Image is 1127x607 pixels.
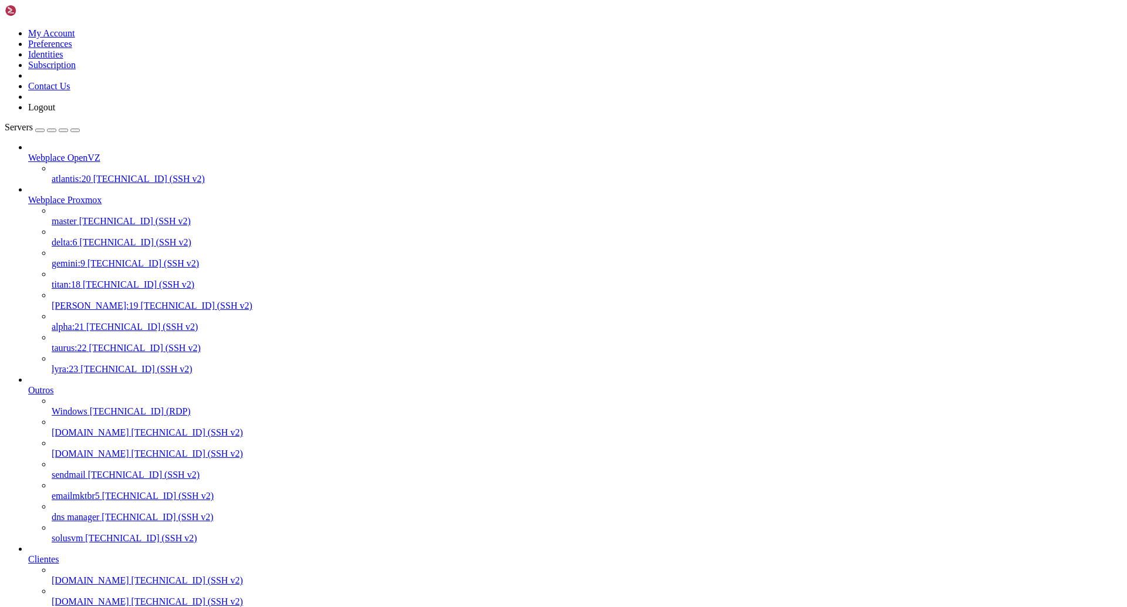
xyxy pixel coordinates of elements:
a: titan:18 [TECHNICAL_ID] (SSH v2) [52,279,1122,290]
a: solusvm [TECHNICAL_ID] (SSH v2) [52,533,1122,544]
li: solusvm [TECHNICAL_ID] (SSH v2) [52,522,1122,544]
span: [TECHNICAL_ID] (SSH v2) [89,343,201,353]
a: Logout [28,102,55,112]
a: Identities [28,49,63,59]
img: Shellngn [5,5,72,16]
span: [TECHNICAL_ID] (SSH v2) [131,448,243,458]
a: Clientes [28,554,1122,565]
span: [TECHNICAL_ID] (SSH v2) [131,575,243,585]
a: dns manager [TECHNICAL_ID] (SSH v2) [52,512,1122,522]
span: titan:18 [52,279,80,289]
a: gemini:9 [TECHNICAL_ID] (SSH v2) [52,258,1122,269]
a: taurus:22 [TECHNICAL_ID] (SSH v2) [52,343,1122,353]
span: [DOMAIN_NAME] [52,596,129,606]
span: dns manager [52,512,99,522]
a: delta:6 [TECHNICAL_ID] (SSH v2) [52,237,1122,248]
span: gemini:9 [52,258,85,268]
span: [DOMAIN_NAME] [52,575,129,585]
a: Outros [28,385,1122,396]
a: [DOMAIN_NAME] [TECHNICAL_ID] (SSH v2) [52,448,1122,459]
a: Servers [5,122,80,132]
li: [DOMAIN_NAME] [TECHNICAL_ID] (SSH v2) [52,417,1122,438]
span: [TECHNICAL_ID] (SSH v2) [93,174,205,184]
a: [PERSON_NAME]:19 [TECHNICAL_ID] (SSH v2) [52,301,1122,311]
li: titan:18 [TECHNICAL_ID] (SSH v2) [52,269,1122,290]
a: Windows [TECHNICAL_ID] (RDP) [52,406,1122,417]
a: Webplace OpenVZ [28,153,1122,163]
span: atlantis:20 [52,174,91,184]
span: [TECHNICAL_ID] (SSH v2) [85,533,197,543]
li: Outros [28,375,1122,544]
a: [DOMAIN_NAME] [TECHNICAL_ID] (SSH v2) [52,596,1122,607]
span: taurus:22 [52,343,87,353]
li: [PERSON_NAME]:19 [TECHNICAL_ID] (SSH v2) [52,290,1122,311]
span: Outros [28,385,54,395]
span: solusvm [52,533,83,543]
span: [TECHNICAL_ID] (SSH v2) [131,427,243,437]
span: [TECHNICAL_ID] (SSH v2) [86,322,198,332]
li: atlantis:20 [TECHNICAL_ID] (SSH v2) [52,163,1122,184]
a: Webplace Proxmox [28,195,1122,205]
span: [DOMAIN_NAME] [52,448,129,458]
span: [TECHNICAL_ID] (SSH v2) [131,596,243,606]
li: sendmail [TECHNICAL_ID] (SSH v2) [52,459,1122,480]
a: My Account [28,28,75,38]
span: [TECHNICAL_ID] (SSH v2) [88,470,200,480]
span: Servers [5,122,33,132]
a: emailmktbr5 [TECHNICAL_ID] (SSH v2) [52,491,1122,501]
span: [TECHNICAL_ID] (SSH v2) [141,301,252,311]
li: delta:6 [TECHNICAL_ID] (SSH v2) [52,227,1122,248]
li: Webplace OpenVZ [28,142,1122,184]
li: [DOMAIN_NAME] [TECHNICAL_ID] (SSH v2) [52,438,1122,459]
span: [TECHNICAL_ID] (SSH v2) [87,258,199,268]
li: [DOMAIN_NAME] [TECHNICAL_ID] (SSH v2) [52,565,1122,586]
li: gemini:9 [TECHNICAL_ID] (SSH v2) [52,248,1122,269]
li: Webplace Proxmox [28,184,1122,375]
span: Clientes [28,554,59,564]
a: master [TECHNICAL_ID] (SSH v2) [52,216,1122,227]
a: Contact Us [28,81,70,91]
span: Webplace Proxmox [28,195,102,205]
span: emailmktbr5 [52,491,100,501]
li: emailmktbr5 [TECHNICAL_ID] (SSH v2) [52,480,1122,501]
span: [TECHNICAL_ID] (SSH v2) [102,512,213,522]
span: master [52,216,77,226]
span: sendmail [52,470,86,480]
span: lyra:23 [52,364,78,374]
a: sendmail [TECHNICAL_ID] (SSH v2) [52,470,1122,480]
span: [TECHNICAL_ID] (SSH v2) [83,279,194,289]
span: delta:6 [52,237,77,247]
a: [DOMAIN_NAME] [TECHNICAL_ID] (SSH v2) [52,427,1122,438]
a: [DOMAIN_NAME] [TECHNICAL_ID] (SSH v2) [52,575,1122,586]
a: Subscription [28,60,76,70]
li: lyra:23 [TECHNICAL_ID] (SSH v2) [52,353,1122,375]
span: Webplace OpenVZ [28,153,100,163]
span: [TECHNICAL_ID] (SSH v2) [80,237,191,247]
span: alpha:21 [52,322,84,332]
li: Windows [TECHNICAL_ID] (RDP) [52,396,1122,417]
li: master [TECHNICAL_ID] (SSH v2) [52,205,1122,227]
span: [TECHNICAL_ID] (SSH v2) [79,216,191,226]
li: taurus:22 [TECHNICAL_ID] (SSH v2) [52,332,1122,353]
span: [DOMAIN_NAME] [52,427,129,437]
span: Windows [52,406,87,416]
li: alpha:21 [TECHNICAL_ID] (SSH v2) [52,311,1122,332]
span: [PERSON_NAME]:19 [52,301,139,311]
li: [DOMAIN_NAME] [TECHNICAL_ID] (SSH v2) [52,586,1122,607]
a: atlantis:20 [TECHNICAL_ID] (SSH v2) [52,174,1122,184]
a: lyra:23 [TECHNICAL_ID] (SSH v2) [52,364,1122,375]
a: alpha:21 [TECHNICAL_ID] (SSH v2) [52,322,1122,332]
li: dns manager [TECHNICAL_ID] (SSH v2) [52,501,1122,522]
span: [TECHNICAL_ID] (SSH v2) [80,364,192,374]
a: Preferences [28,39,72,49]
span: [TECHNICAL_ID] (RDP) [90,406,191,416]
span: [TECHNICAL_ID] (SSH v2) [102,491,214,501]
